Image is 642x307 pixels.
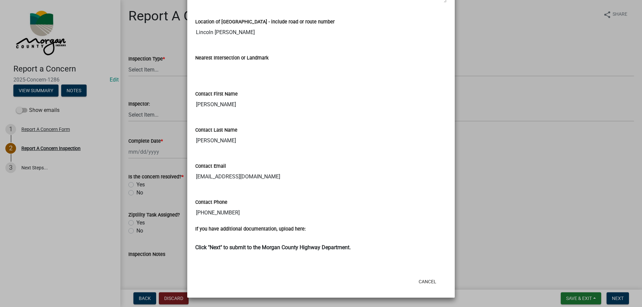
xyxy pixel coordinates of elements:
label: Contact Last Name [195,128,237,133]
label: Contact Email [195,164,226,169]
label: Nearest Intersection or Landmark [195,56,269,60]
button: Cancel [413,276,442,288]
label: Contact First Name [195,92,238,97]
label: Location of [GEOGRAPHIC_DATA] - include road or route number [195,20,335,24]
label: Contact Phone [195,200,227,205]
strong: Click "Next" to submit to the Morgan County Highway Department. [195,244,351,251]
label: If you have additional documentation, upload here: [195,227,306,232]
